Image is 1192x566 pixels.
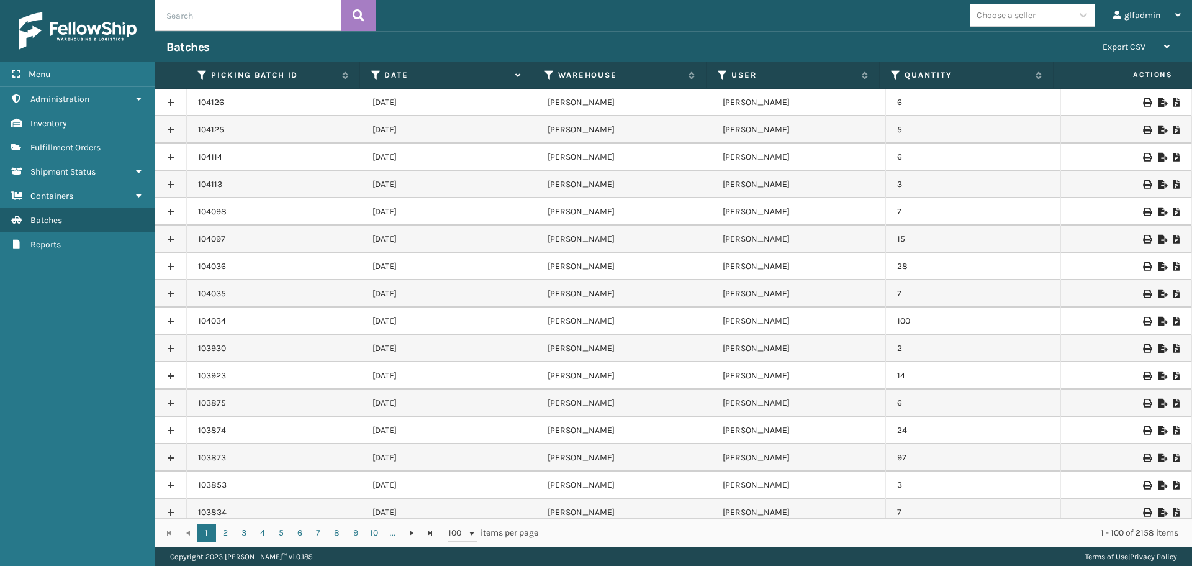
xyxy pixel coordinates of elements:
td: [PERSON_NAME] [536,198,711,226]
td: 103874 [187,417,362,444]
i: Print Picklist Labels [1143,153,1150,162]
i: Print Picklist [1173,180,1180,189]
div: | [1085,547,1177,566]
i: Export to .xls [1158,98,1165,107]
a: 6 [291,524,309,542]
td: [PERSON_NAME] [536,226,711,253]
td: 104113 [187,171,362,198]
i: Print Picklist [1173,317,1180,326]
label: Picking batch ID [211,70,335,81]
i: Print Picklist [1173,426,1180,435]
a: 3 [235,524,253,542]
a: ... [384,524,402,542]
i: Print Picklist Labels [1143,344,1150,353]
td: [DATE] [361,89,536,116]
td: [PERSON_NAME] [711,362,887,390]
td: [PERSON_NAME] [711,444,887,472]
td: 28 [886,253,1061,280]
td: [PERSON_NAME] [536,472,711,499]
span: 100 [448,527,467,539]
td: [PERSON_NAME] [711,89,887,116]
td: [PERSON_NAME] [711,308,887,335]
i: Export to .xls [1158,481,1165,490]
i: Export to .xls [1158,126,1165,134]
a: Terms of Use [1085,552,1128,561]
span: Go to the next page [407,528,417,538]
i: Print Picklist Labels [1143,208,1150,216]
i: Print Picklist [1173,153,1180,162]
td: [PERSON_NAME] [711,116,887,144]
span: Reports [30,239,61,250]
td: 7 [886,198,1061,226]
td: [DATE] [361,226,536,253]
td: 104098 [187,198,362,226]
td: 104034 [187,308,362,335]
i: Export to .xls [1158,208,1165,216]
i: Print Picklist Labels [1143,372,1150,380]
i: Print Picklist Labels [1143,98,1150,107]
td: [PERSON_NAME] [536,444,711,472]
td: [PERSON_NAME] [536,171,711,198]
td: 104097 [187,226,362,253]
td: 103853 [187,472,362,499]
td: 2 [886,335,1061,362]
i: Print Picklist [1173,208,1180,216]
i: Print Picklist [1173,344,1180,353]
td: 14 [886,362,1061,390]
td: 6 [886,390,1061,417]
span: Administration [30,94,89,104]
td: [DATE] [361,280,536,308]
a: 4 [253,524,272,542]
i: Export to .xls [1158,153,1165,162]
td: 104035 [187,280,362,308]
td: [DATE] [361,144,536,171]
td: [PERSON_NAME] [711,198,887,226]
td: [DATE] [361,362,536,390]
p: Copyright 2023 [PERSON_NAME]™ v 1.0.185 [170,547,313,566]
td: 3 [886,171,1061,198]
i: Export to .xls [1158,317,1165,326]
td: [PERSON_NAME] [536,89,711,116]
label: Warehouse [558,70,682,81]
i: Print Picklist Labels [1143,180,1150,189]
i: Print Picklist Labels [1143,317,1150,326]
td: [PERSON_NAME] [536,253,711,280]
td: [DATE] [361,253,536,280]
div: Choose a seller [977,9,1036,22]
i: Print Picklist [1173,126,1180,134]
td: [PERSON_NAME] [536,499,711,526]
a: 9 [346,524,365,542]
i: Export to .xls [1158,508,1165,517]
td: 7 [886,499,1061,526]
i: Print Picklist Labels [1143,262,1150,271]
td: [PERSON_NAME] [536,144,711,171]
td: 104125 [187,116,362,144]
td: [DATE] [361,308,536,335]
i: Export to .xls [1158,344,1165,353]
td: 103873 [187,444,362,472]
td: [PERSON_NAME] [536,280,711,308]
td: [DATE] [361,335,536,362]
i: Print Picklist Labels [1143,454,1150,462]
td: [PERSON_NAME] [536,417,711,444]
td: 6 [886,89,1061,116]
td: [PERSON_NAME] [711,253,887,280]
td: 104126 [187,89,362,116]
a: Privacy Policy [1130,552,1177,561]
label: Quantity [905,70,1029,81]
td: 103923 [187,362,362,390]
label: Date [384,70,508,81]
i: Print Picklist [1173,290,1180,298]
a: Go to the last page [421,524,440,542]
td: 5 [886,116,1061,144]
td: [DATE] [361,390,536,417]
td: [DATE] [361,116,536,144]
td: [DATE] [361,499,536,526]
td: 104036 [187,253,362,280]
i: Print Picklist [1173,372,1180,380]
i: Print Picklist Labels [1143,290,1150,298]
td: [PERSON_NAME] [711,335,887,362]
i: Print Picklist [1173,508,1180,517]
td: 103875 [187,390,362,417]
span: Inventory [30,118,67,129]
